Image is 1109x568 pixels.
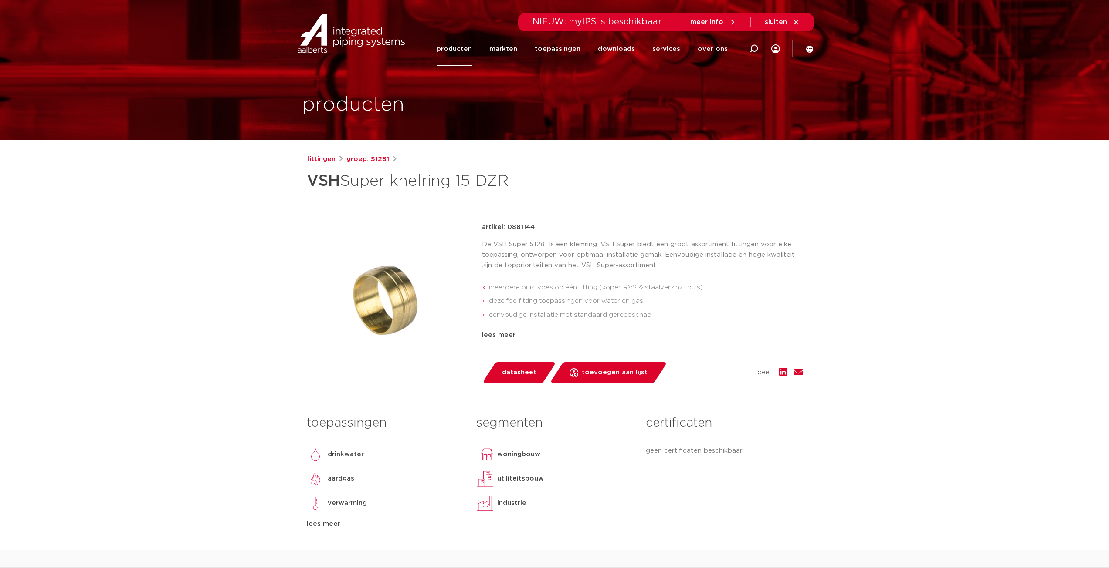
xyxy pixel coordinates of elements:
a: downloads [598,32,635,66]
p: utiliteitsbouw [497,474,544,484]
img: drinkwater [307,446,324,463]
img: aardgas [307,470,324,487]
p: verwarming [328,498,367,508]
span: datasheet [502,366,536,380]
p: geen certificaten beschikbaar [646,446,802,456]
a: sluiten [765,18,800,26]
p: aardgas [328,474,354,484]
h1: Super knelring 15 DZR [307,168,634,194]
nav: Menu [437,32,728,66]
p: woningbouw [497,449,540,460]
p: artikel: 0881144 [482,222,535,232]
h3: segmenten [476,414,633,432]
img: woningbouw [476,446,494,463]
h3: toepassingen [307,414,463,432]
p: industrie [497,498,526,508]
a: over ons [698,32,728,66]
div: my IPS [771,39,780,58]
span: NIEUW: myIPS is beschikbaar [532,17,662,26]
a: producten [437,32,472,66]
img: verwarming [307,494,324,512]
a: meer info [690,18,736,26]
span: sluiten [765,19,787,25]
li: snelle verbindingstechnologie waarbij her-montage mogelijk is [489,322,803,336]
a: groep: S1281 [346,154,389,165]
a: datasheet [482,362,556,383]
h1: producten [302,91,404,119]
li: meerdere buistypes op één fitting (koper, RVS & staalverzinkt buis) [489,281,803,295]
p: drinkwater [328,449,364,460]
strong: VSH [307,173,340,189]
a: markten [489,32,517,66]
a: services [652,32,680,66]
li: dezelfde fitting toepassingen voor water en gas [489,294,803,308]
li: eenvoudige installatie met standaard gereedschap [489,308,803,322]
span: deel: [757,367,772,378]
a: fittingen [307,154,336,165]
div: lees meer [307,519,463,529]
a: toepassingen [535,32,580,66]
div: lees meer [482,330,803,340]
img: Product Image for VSH Super knelring 15 DZR [307,222,468,383]
h3: certificaten [646,414,802,432]
p: De VSH Super S1281 is een klemring. VSH Super biedt een groot assortiment fittingen voor elke toe... [482,239,803,271]
img: utiliteitsbouw [476,470,494,487]
span: toevoegen aan lijst [582,366,648,380]
img: industrie [476,494,494,512]
span: meer info [690,19,723,25]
